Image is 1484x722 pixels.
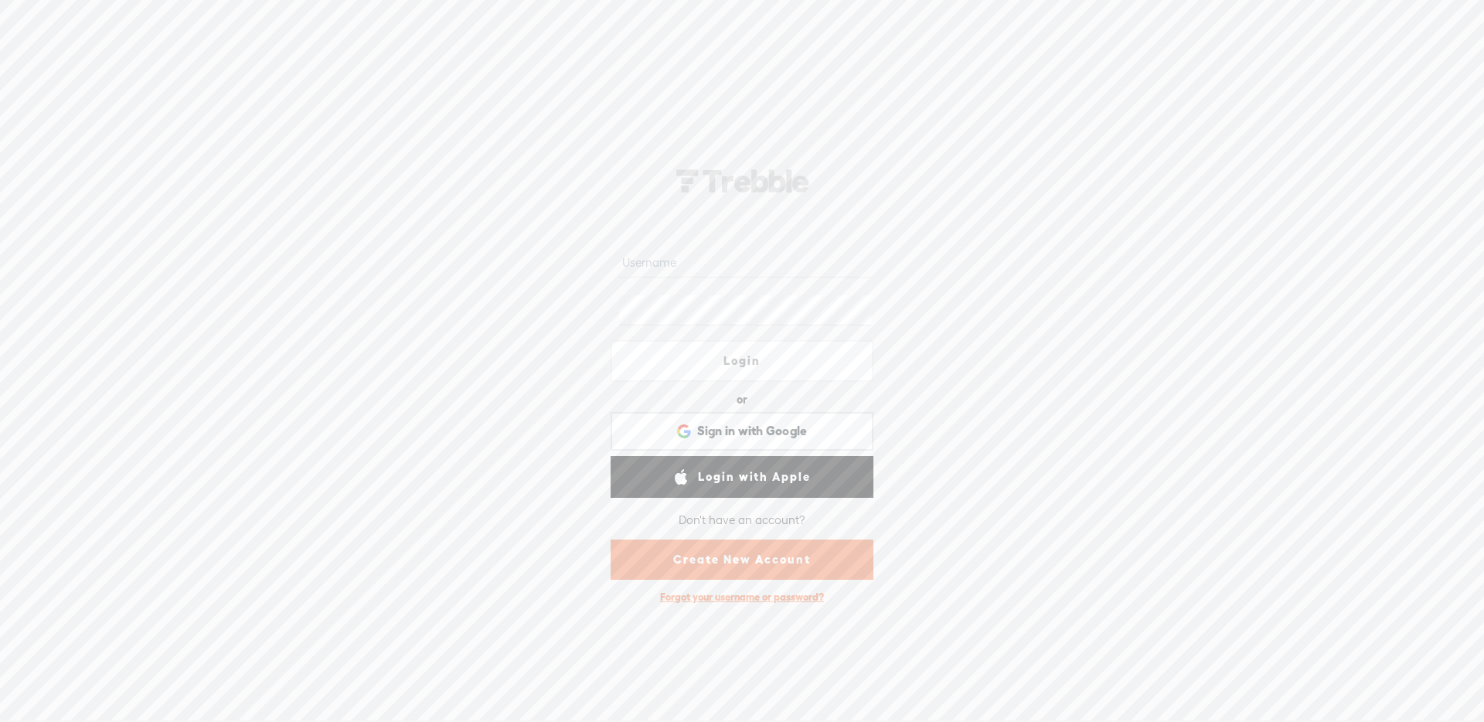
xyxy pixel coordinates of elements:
div: Sign in with Google [611,412,873,451]
a: Login with Apple [611,456,873,498]
a: Create New Account [611,540,873,580]
div: Don't have an account? [679,504,805,536]
a: Login [611,340,873,382]
input: Username [619,247,870,278]
div: Forgot your username or password? [652,583,832,611]
div: or [737,387,747,412]
span: Sign in with Google [697,423,808,439]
